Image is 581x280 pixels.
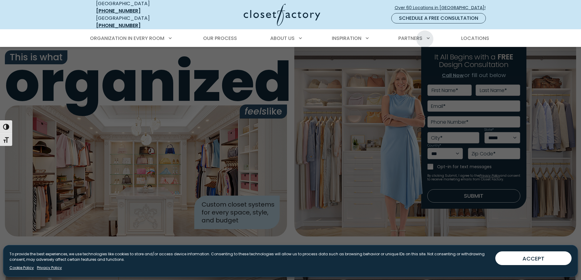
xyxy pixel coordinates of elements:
img: Closet Factory Logo [244,4,320,26]
span: Locations [461,35,489,42]
span: Over 60 Locations in [GEOGRAPHIC_DATA]! [395,5,490,11]
p: To provide the best experiences, we use technologies like cookies to store and/or access device i... [9,251,490,262]
span: Organization in Every Room [90,35,164,42]
a: Schedule a Free Consultation [391,13,486,23]
a: Over 60 Locations in [GEOGRAPHIC_DATA]! [394,2,491,13]
span: Inspiration [332,35,361,42]
button: ACCEPT [495,251,572,265]
a: [PHONE_NUMBER] [96,7,141,14]
a: Privacy Policy [37,265,62,271]
a: [PHONE_NUMBER] [96,22,141,29]
span: Our Process [203,35,237,42]
nav: Primary Menu [86,30,496,47]
div: [GEOGRAPHIC_DATA] [96,15,185,29]
span: About Us [270,35,295,42]
a: Cookie Policy [9,265,34,271]
span: Partners [398,35,422,42]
